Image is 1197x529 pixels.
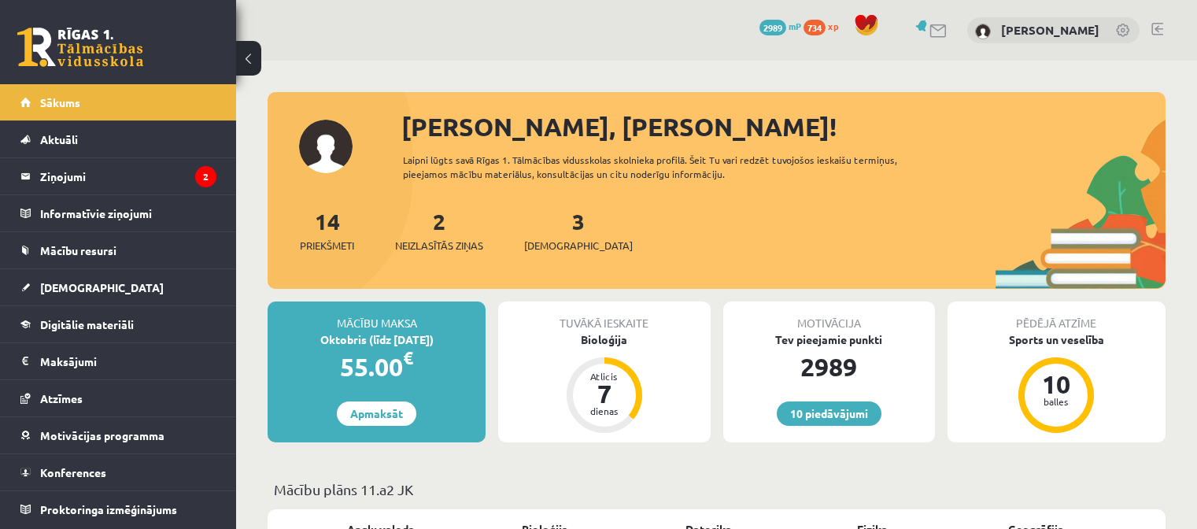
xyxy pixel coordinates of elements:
[20,380,216,416] a: Atzīmes
[20,269,216,305] a: [DEMOGRAPHIC_DATA]
[759,20,801,32] a: 2989 mP
[40,280,164,294] span: [DEMOGRAPHIC_DATA]
[804,20,846,32] a: 734 xp
[20,454,216,490] a: Konferences
[395,238,483,253] span: Neizlasītās ziņas
[401,108,1166,146] div: [PERSON_NAME], [PERSON_NAME]!
[948,331,1166,435] a: Sports un veselība 10 balles
[268,331,486,348] div: Oktobris (līdz [DATE])
[20,158,216,194] a: Ziņojumi2
[337,401,416,426] a: Apmaksāt
[40,158,216,194] legend: Ziņojumi
[1033,397,1080,406] div: balles
[40,502,177,516] span: Proktoringa izmēģinājums
[948,301,1166,331] div: Pēdējā atzīme
[40,243,116,257] span: Mācību resursi
[20,343,216,379] a: Maksājumi
[40,428,164,442] span: Motivācijas programma
[195,166,216,187] i: 2
[759,20,786,35] span: 2989
[403,153,942,181] div: Laipni lūgts savā Rīgas 1. Tālmācības vidusskolas skolnieka profilā. Šeit Tu vari redzēt tuvojošo...
[40,317,134,331] span: Digitālie materiāli
[498,331,710,435] a: Bioloģija Atlicis 7 dienas
[20,491,216,527] a: Proktoringa izmēģinājums
[40,465,106,479] span: Konferences
[300,207,354,253] a: 14Priekšmeti
[828,20,838,32] span: xp
[40,132,78,146] span: Aktuāli
[20,417,216,453] a: Motivācijas programma
[403,346,413,369] span: €
[524,207,633,253] a: 3[DEMOGRAPHIC_DATA]
[789,20,801,32] span: mP
[948,331,1166,348] div: Sports un veselība
[723,348,935,386] div: 2989
[777,401,881,426] a: 10 piedāvājumi
[40,95,80,109] span: Sākums
[268,348,486,386] div: 55.00
[20,84,216,120] a: Sākums
[395,207,483,253] a: 2Neizlasītās ziņas
[17,28,143,67] a: Rīgas 1. Tālmācības vidusskola
[581,381,628,406] div: 7
[20,232,216,268] a: Mācību resursi
[723,301,935,331] div: Motivācija
[581,406,628,416] div: dienas
[975,24,991,39] img: Kristīne Lazda
[20,121,216,157] a: Aktuāli
[1001,22,1099,38] a: [PERSON_NAME]
[1033,372,1080,397] div: 10
[498,331,710,348] div: Bioloģija
[524,238,633,253] span: [DEMOGRAPHIC_DATA]
[40,195,216,231] legend: Informatīvie ziņojumi
[40,391,83,405] span: Atzīmes
[20,306,216,342] a: Digitālie materiāli
[268,301,486,331] div: Mācību maksa
[804,20,826,35] span: 734
[20,195,216,231] a: Informatīvie ziņojumi
[581,372,628,381] div: Atlicis
[40,343,216,379] legend: Maksājumi
[498,301,710,331] div: Tuvākā ieskaite
[723,331,935,348] div: Tev pieejamie punkti
[300,238,354,253] span: Priekšmeti
[274,479,1159,500] p: Mācību plāns 11.a2 JK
